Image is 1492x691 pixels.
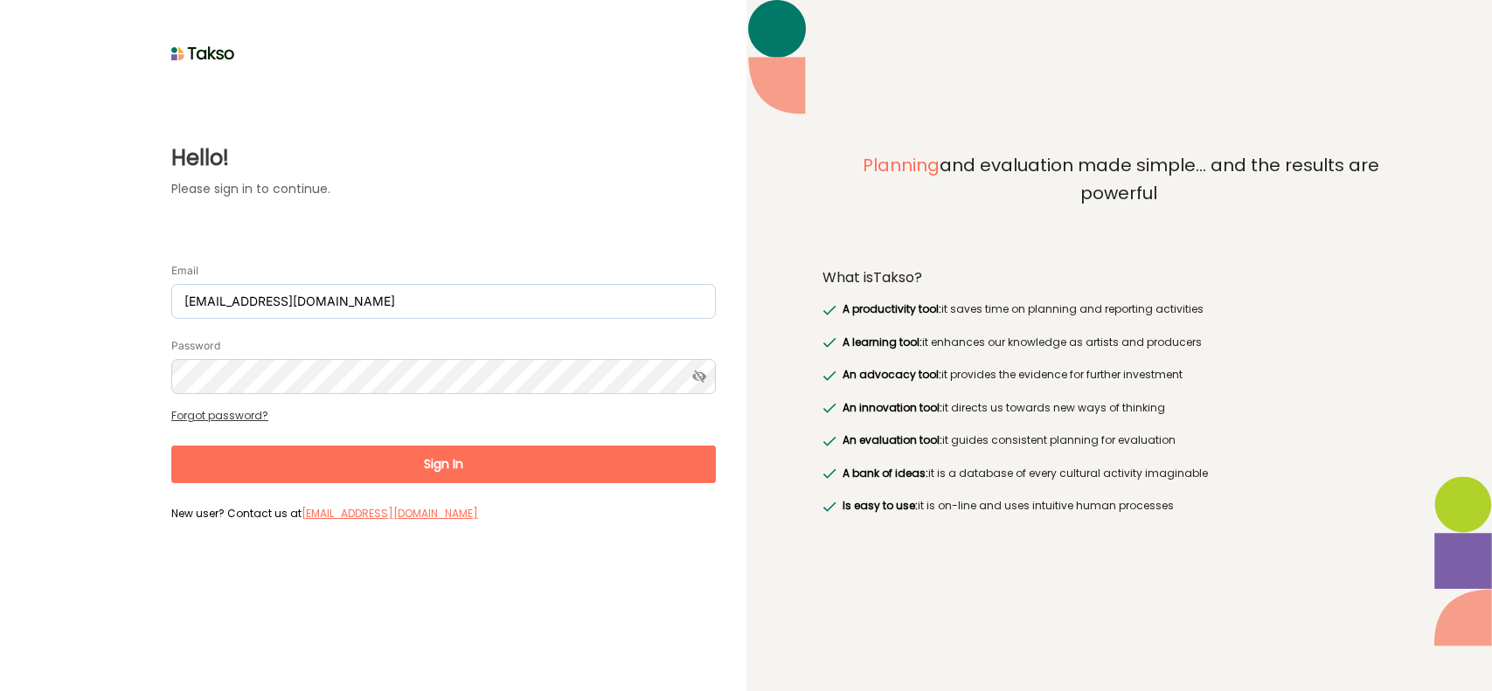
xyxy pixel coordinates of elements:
a: [EMAIL_ADDRESS][DOMAIN_NAME] [302,506,478,521]
img: greenRight [822,403,836,413]
label: [EMAIL_ADDRESS][DOMAIN_NAME] [302,505,478,522]
span: An innovation tool: [843,400,942,415]
span: A productivity tool: [843,301,941,316]
img: greenRight [822,436,836,446]
a: Forgot password? [171,408,268,423]
span: A bank of ideas: [843,466,928,480]
span: An evaluation tool: [843,432,942,447]
img: greenRight [822,337,836,348]
label: it provides the evidence for further investment [839,366,1183,384]
span: Takso? [873,267,922,287]
label: Email [171,264,198,278]
label: it saves time on planning and reporting activities [839,301,1204,318]
label: it guides consistent planning for evaluation [839,432,1176,449]
label: and evaluation made simple... and the results are powerful [822,152,1416,246]
label: it is a database of every cultural activity imaginable [839,465,1208,482]
span: A learning tool: [843,335,922,349]
label: Hello! [171,142,716,174]
label: What is [822,269,922,287]
span: Is easy to use: [843,498,918,513]
img: greenRight [822,468,836,479]
img: greenRight [822,501,836,512]
label: New user? Contact us at [171,505,716,521]
button: Sign In [171,446,716,483]
label: Please sign in to continue. [171,180,716,198]
label: it enhances our knowledge as artists and producers [839,334,1202,351]
img: taksoLoginLogo [171,40,235,66]
label: it directs us towards new ways of thinking [839,399,1165,417]
label: Password [171,339,220,353]
label: it is on-line and uses intuitive human processes [839,497,1174,515]
span: Planning [863,153,940,177]
span: An advocacy tool: [843,367,941,382]
input: Email [171,284,716,319]
img: greenRight [822,305,836,315]
img: greenRight [822,370,836,381]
